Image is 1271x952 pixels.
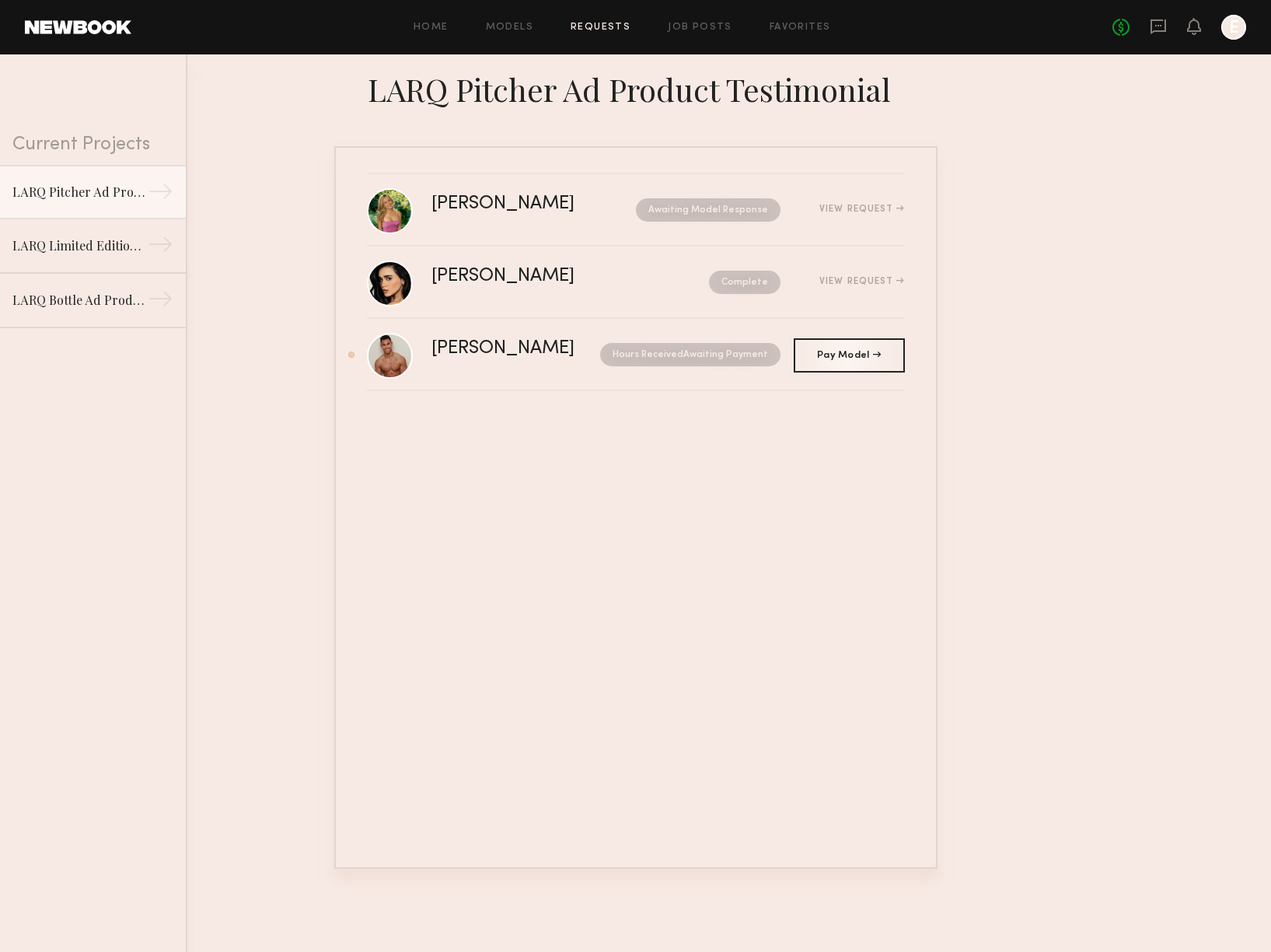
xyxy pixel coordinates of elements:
a: E [1221,15,1246,40]
a: Home [414,23,449,33]
div: LARQ Limited Edition Bottle Campaign [12,236,148,255]
span: Pay Model [817,351,881,360]
a: [PERSON_NAME]Hours ReceivedAwaiting Payment [367,319,905,391]
div: View Request [819,205,904,214]
nb-request-status: Awaiting Model Response [636,198,780,222]
div: LARQ Bottle Ad Product Testimonial [12,291,148,310]
nb-request-status: Hours Received Awaiting Payment [600,343,780,366]
div: Keywords by Traffic [172,92,262,102]
a: Job Posts [668,23,732,33]
a: [PERSON_NAME]Awaiting Model ResponseView Request [367,174,905,247]
div: [PERSON_NAME] [431,268,642,285]
div: → [148,286,173,317]
img: tab_domain_overview_orange.svg [42,90,54,103]
div: v 4.0.25 [44,25,76,37]
div: View Request [819,277,904,286]
a: [PERSON_NAME]CompleteView Request [367,247,905,319]
nb-request-status: Complete [709,271,780,294]
a: Models [486,23,533,33]
div: Domain: [DOMAIN_NAME] [40,40,171,53]
a: Favorites [770,23,831,33]
img: tab_keywords_by_traffic_grey.svg [155,90,167,103]
a: Pay Model [794,338,905,373]
div: LARQ Pitcher Ad Product Testimonial [12,183,148,201]
div: LARQ Pitcher Ad Product Testimonial [334,67,938,109]
a: Requests [571,23,630,33]
div: → [148,232,173,263]
div: [PERSON_NAME] [431,195,606,213]
img: website_grey.svg [25,40,37,53]
div: Domain Overview [59,92,139,102]
div: [PERSON_NAME] [431,340,588,358]
img: logo_orange.svg [25,25,37,37]
div: → [148,179,173,210]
